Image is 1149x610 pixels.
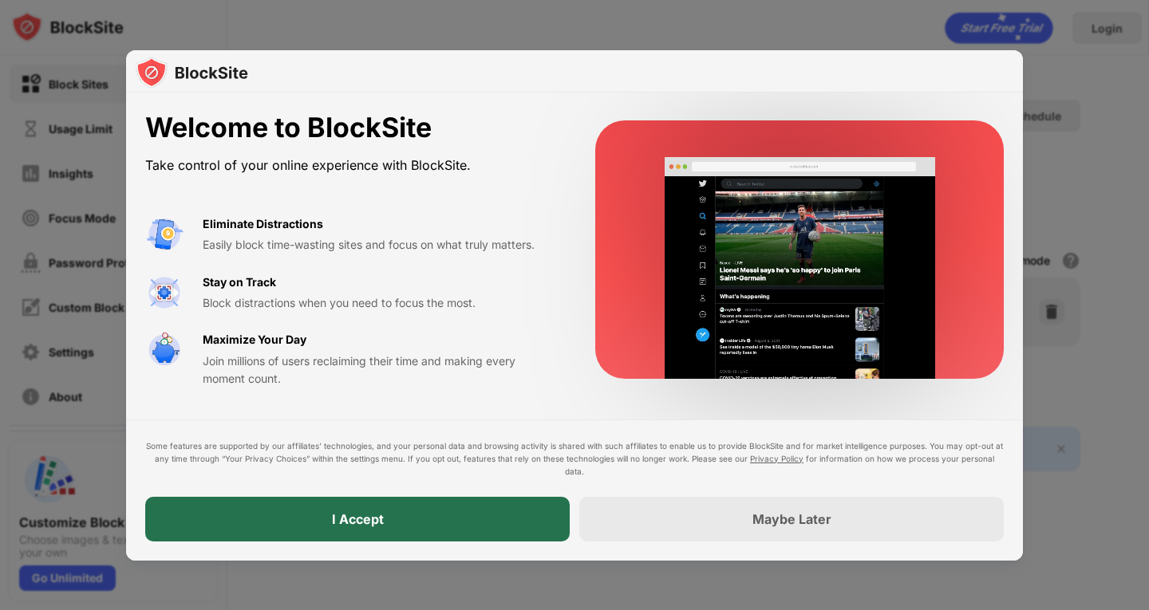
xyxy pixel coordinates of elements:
div: Some features are supported by our affiliates’ technologies, and your personal data and browsing ... [145,439,1004,478]
div: Block distractions when you need to focus the most. [203,294,557,312]
div: Stay on Track [203,274,276,291]
div: Join millions of users reclaiming their time and making every moment count. [203,352,557,388]
div: Easily block time-wasting sites and focus on what truly matters. [203,236,557,254]
div: Maximize Your Day [203,331,306,348]
img: value-safe-time.svg [145,331,184,369]
img: logo-blocksite.svg [136,57,248,89]
div: I Accept [332,511,384,527]
div: Eliminate Distractions [203,215,323,233]
img: value-focus.svg [145,274,184,312]
a: Privacy Policy [750,454,804,463]
div: Welcome to BlockSite [145,112,557,144]
div: Take control of your online experience with BlockSite. [145,154,557,177]
img: value-avoid-distractions.svg [145,215,184,254]
div: Maybe Later [752,511,831,527]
